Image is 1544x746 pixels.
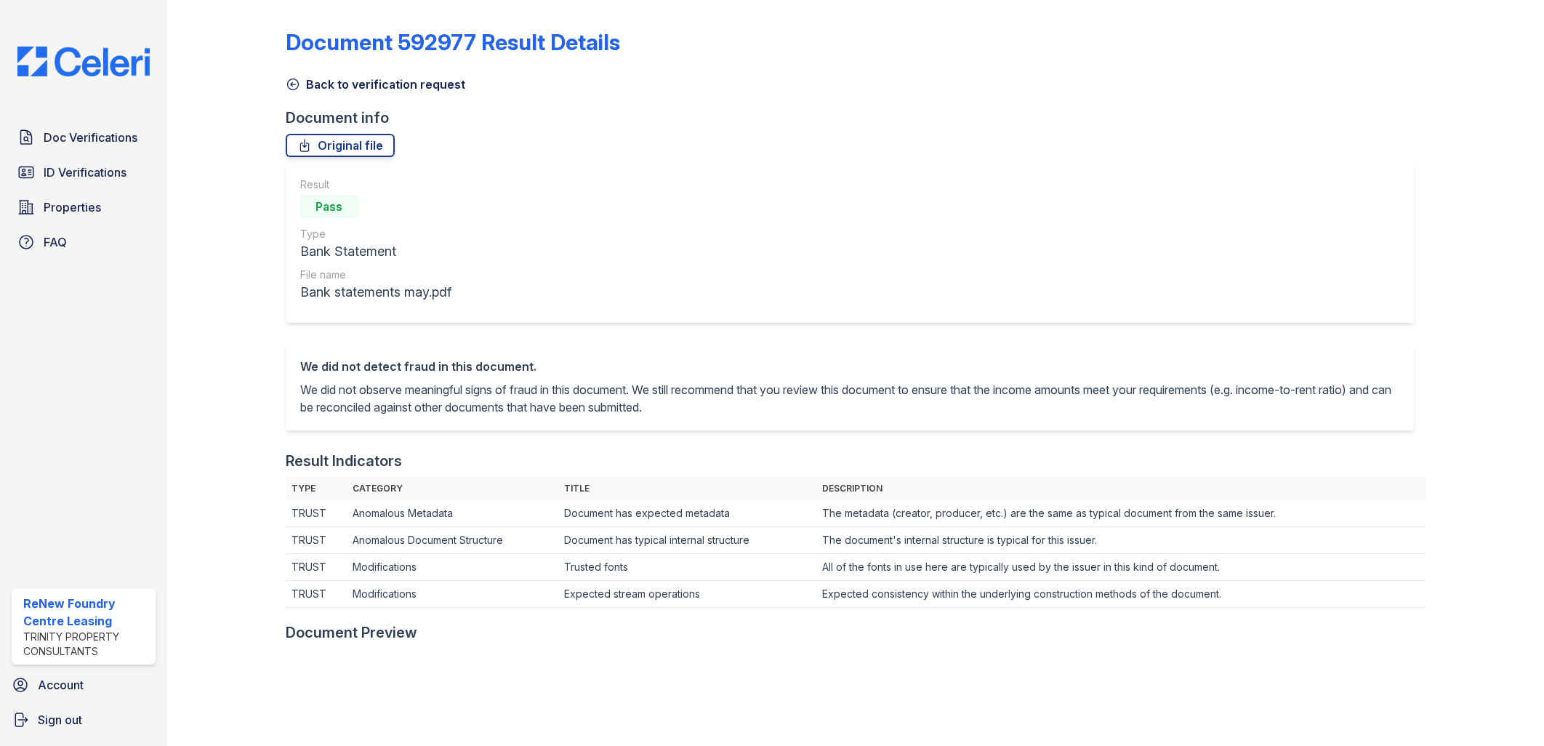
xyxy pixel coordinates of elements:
span: Properties [44,198,101,216]
td: Expected consistency within the underlying construction methods of the document. [816,581,1426,608]
a: Document 592977 Result Details [286,29,620,55]
div: ReNew Foundry Centre Leasing [23,595,150,630]
td: TRUST [286,581,347,608]
th: Type [286,477,347,500]
p: We did not observe meaningful signs of fraud in this document. We still recommend that you review... [300,381,1400,416]
td: Trusted fonts [558,554,816,581]
span: Account [38,676,84,694]
td: TRUST [286,527,347,554]
span: FAQ [44,233,67,251]
td: Modifications [347,554,559,581]
td: TRUST [286,554,347,581]
div: We did not detect fraud in this document. [300,358,1400,375]
td: Expected stream operations [558,581,816,608]
div: Bank Statement [300,241,451,262]
div: Result Indicators [286,451,402,471]
div: File name [300,268,451,282]
td: Document has expected metadata [558,500,816,527]
a: Sign out [6,705,161,734]
a: Properties [12,193,156,222]
th: Description [816,477,1426,500]
div: Document Preview [286,622,417,643]
a: Account [6,670,161,699]
th: Category [347,477,559,500]
a: FAQ [12,228,156,257]
td: Modifications [347,581,559,608]
td: TRUST [286,500,347,527]
div: Pass [300,195,358,218]
div: Trinity Property Consultants [23,630,150,659]
td: The metadata (creator, producer, etc.) are the same as typical document from the same issuer. [816,500,1426,527]
td: All of the fonts in use here are typically used by the issuer in this kind of document. [816,554,1426,581]
span: Sign out [38,711,82,729]
a: Doc Verifications [12,123,156,152]
td: Document has typical internal structure [558,527,816,554]
div: Result [300,177,451,192]
div: Bank statements may.pdf [300,282,451,302]
span: ID Verifications [44,164,126,181]
td: The document's internal structure is typical for this issuer. [816,527,1426,554]
span: Doc Verifications [44,129,137,146]
iframe: chat widget [1483,688,1529,731]
td: Anomalous Metadata [347,500,559,527]
a: Original file [286,134,395,157]
th: Title [558,477,816,500]
a: ID Verifications [12,158,156,187]
div: Type [300,227,451,241]
img: CE_Logo_Blue-a8612792a0a2168367f1c8372b55b34899dd931a85d93a1a3d3e32e68fde9ad4.png [6,47,161,76]
div: Document info [286,108,1426,128]
a: Back to verification request [286,76,465,93]
td: Anomalous Document Structure [347,527,559,554]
